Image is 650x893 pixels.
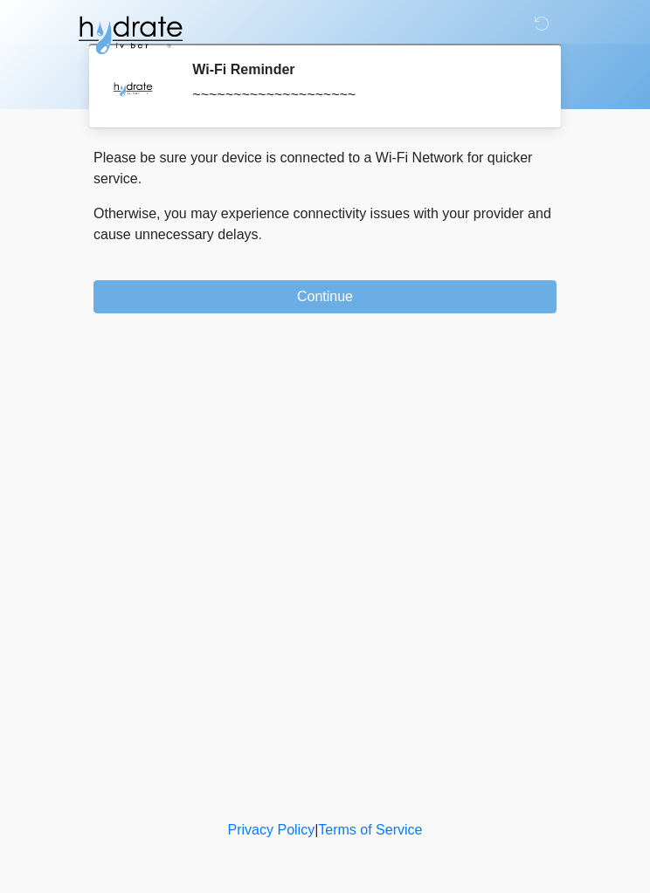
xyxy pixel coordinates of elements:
p: Otherwise, you may experience connectivity issues with your provider and cause unnecessary delays [93,203,557,245]
img: Hydrate IV Bar - Glendale Logo [76,13,184,57]
a: Terms of Service [318,822,422,837]
a: | [315,822,318,837]
div: ~~~~~~~~~~~~~~~~~~~~ [192,85,530,106]
img: Agent Avatar [107,61,159,113]
button: Continue [93,280,557,313]
a: Privacy Policy [228,822,315,837]
p: Please be sure your device is connected to a Wi-Fi Network for quicker service. [93,148,557,189]
span: . [259,227,262,242]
